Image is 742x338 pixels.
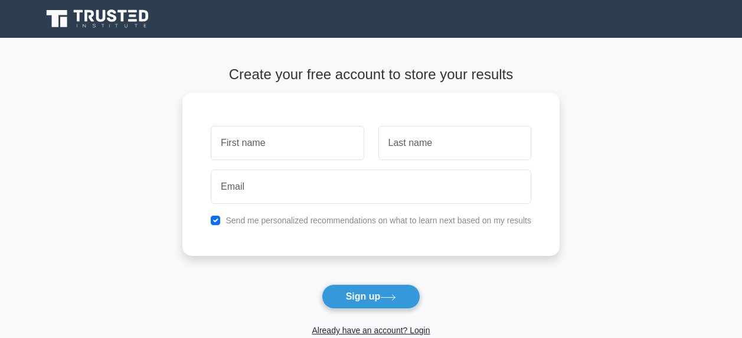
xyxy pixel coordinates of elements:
[211,126,364,160] input: First name
[322,284,421,309] button: Sign up
[211,170,531,204] input: Email
[378,126,531,160] input: Last name
[225,216,531,225] label: Send me personalized recommendations on what to learn next based on my results
[182,66,560,83] h4: Create your free account to store your results
[312,326,430,335] a: Already have an account? Login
